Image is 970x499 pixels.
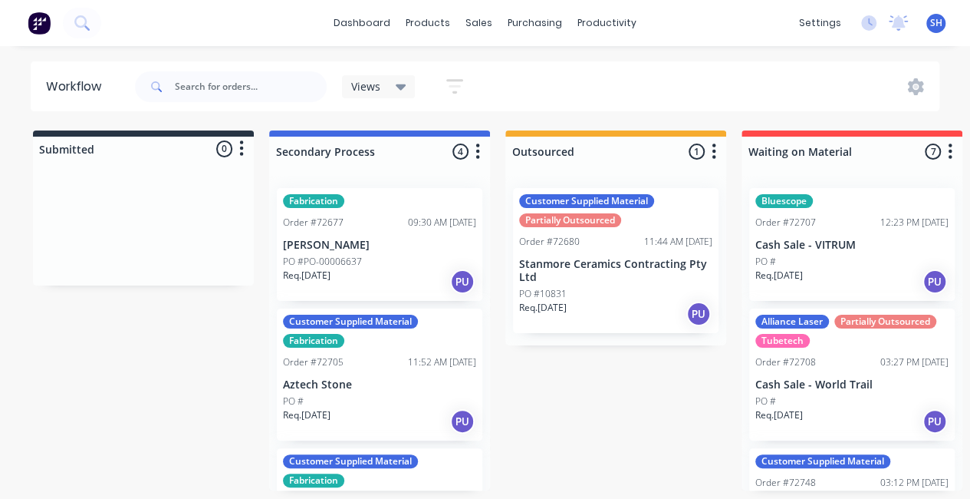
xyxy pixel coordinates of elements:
div: Customer Supplied MaterialPartially OutsourcedOrder #7268011:44 AM [DATE]Stanmore Ceramics Contra... [513,188,718,333]
div: 09:30 AM [DATE] [408,216,476,230]
div: productivity [570,12,644,35]
p: Stanmore Ceramics Contracting Pty Ltd [519,258,712,284]
div: 11:44 AM [DATE] [644,235,712,249]
p: Req. [DATE] [283,408,330,422]
div: Order #72705 [283,355,344,369]
div: Customer Supplied Material [755,454,890,468]
div: Fabrication [283,474,344,487]
p: Req. [DATE] [755,408,803,422]
div: Workflow [46,78,109,96]
span: SH [930,16,942,30]
div: PU [686,302,711,326]
div: Order #72708 [755,355,816,369]
div: PU [922,409,947,434]
div: settings [791,12,849,35]
div: Partially Outsourced [834,315,936,329]
p: Req. [DATE] [755,269,803,283]
div: 03:27 PM [DATE] [880,355,949,369]
div: PU [922,269,947,294]
p: Cash Sale - VITRUM [755,239,949,252]
div: BluescopeOrder #7270712:23 PM [DATE]Cash Sale - VITRUMPO #Req.[DATE]PU [749,188,955,301]
p: Req. [DATE] [283,269,330,283]
div: FabricationOrder #7267709:30 AM [DATE][PERSON_NAME]PO #PO-00006637Req.[DATE]PU [277,188,482,301]
div: Order #72748 [755,476,816,490]
div: Customer Supplied Material [283,454,418,468]
input: Search for orders... [175,71,327,102]
div: Fabrication [283,334,344,348]
p: Aztech Stone [283,378,476,392]
div: Order #72677 [283,216,344,230]
p: PO # [283,395,304,408]
div: Alliance LaserPartially OutsourcedTubetechOrder #7270803:27 PM [DATE]Cash Sale - World TrailPO #R... [749,309,955,441]
p: PO # [755,255,776,269]
div: Customer Supplied Material [519,194,654,208]
div: Alliance Laser [755,315,829,329]
div: Bluescope [755,194,813,208]
div: products [398,12,458,35]
div: 03:12 PM [DATE] [880,476,949,490]
span: Views [351,78,380,94]
div: Customer Supplied Material [283,315,418,329]
div: Order #72707 [755,216,816,230]
div: PU [450,409,475,434]
p: [PERSON_NAME] [283,239,476,252]
div: sales [458,12,500,35]
div: purchasing [500,12,570,35]
img: Factory [28,12,51,35]
p: Req. [DATE] [519,301,567,315]
div: Order #72680 [519,235,580,249]
p: Cash Sale - World Trail [755,378,949,392]
div: PU [450,269,475,294]
div: 11:52 AM [DATE] [408,355,476,369]
div: Customer Supplied MaterialFabricationOrder #7270511:52 AM [DATE]Aztech StonePO #Req.[DATE]PU [277,309,482,441]
div: 12:23 PM [DATE] [880,216,949,230]
div: Partially Outsourced [519,213,621,227]
p: PO #PO-00006637 [283,255,362,269]
p: PO # [755,395,776,408]
p: PO #10831 [519,287,567,301]
a: dashboard [326,12,398,35]
div: Tubetech [755,334,810,348]
div: Fabrication [283,194,344,208]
